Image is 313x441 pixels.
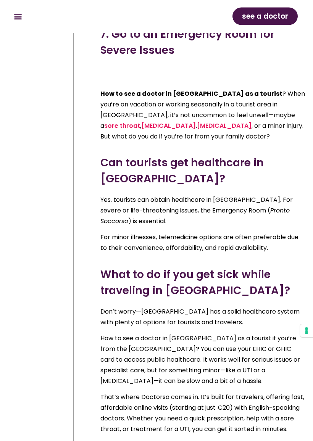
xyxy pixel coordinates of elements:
p: Yes, tourists can obtain healthcare in [GEOGRAPHIC_DATA]. For severe or life-threatening issues, ... [100,195,306,227]
button: Your consent preferences for tracking technologies [300,324,313,337]
div: Menu Toggle [11,10,24,23]
h3: What to do if you get sick while traveling in [GEOGRAPHIC_DATA]? [100,267,306,299]
a: sore throat [104,122,140,130]
p: That’s where Doctorsa comes in. It’s built for travelers, offering fast, affordable online visits... [100,392,306,435]
a: [MEDICAL_DATA] [141,122,196,130]
a: [MEDICAL_DATA] [197,122,252,130]
p: How to see a doctor in [GEOGRAPHIC_DATA] as a tourist if you’re from the [GEOGRAPHIC_DATA]? You c... [100,333,306,387]
h3: Can tourists get healthcare in [GEOGRAPHIC_DATA]? [100,155,306,187]
p: For minor illnesses, telemedicine options are often preferable due to their convenience, affordab... [100,232,306,254]
span: ? When you’re on vacation or working seasonally in a tourist area in [GEOGRAPHIC_DATA], it’s not ... [100,90,305,141]
span: see a doctor [242,10,288,23]
b: How to see a doctor in [GEOGRAPHIC_DATA] as a tourist [100,90,282,98]
p: Don’t worry—[GEOGRAPHIC_DATA] has a solid healthcare system with plenty of options for tourists a... [100,307,306,328]
h3: 7. Go to an Emergency Room for Severe Issues [100,27,306,59]
a: see a doctor [232,8,298,25]
em: Pronto Soccorso [100,206,290,226]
